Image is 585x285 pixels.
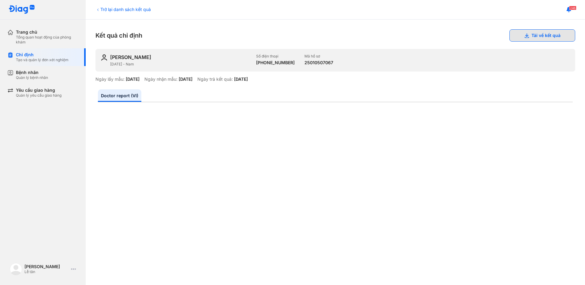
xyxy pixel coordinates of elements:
[100,54,108,61] img: user-icon
[16,52,69,57] div: Chỉ định
[256,60,295,65] div: [PHONE_NUMBER]
[95,6,151,13] div: Trở lại danh sách kết quả
[256,54,295,59] div: Số điện thoại
[16,29,78,35] div: Trang chủ
[304,54,333,59] div: Mã hồ sơ
[110,54,151,61] div: [PERSON_NAME]
[234,76,248,82] div: [DATE]
[16,87,61,93] div: Yêu cầu giao hàng
[24,269,69,274] div: Lễ tân
[16,93,61,98] div: Quản lý yêu cầu giao hàng
[509,29,575,42] button: Tải về kết quả
[10,263,22,275] img: logo
[16,57,69,62] div: Tạo và quản lý đơn xét nghiệm
[144,76,177,82] div: Ngày nhận mẫu:
[98,89,141,102] a: Doctor report (VI)
[95,76,125,82] div: Ngày lấy mẫu:
[16,35,78,45] div: Tổng quan hoạt động của phòng khám
[95,29,575,42] div: Kết quả chỉ định
[16,70,48,75] div: Bệnh nhân
[126,76,140,82] div: [DATE]
[179,76,192,82] div: [DATE]
[569,6,576,10] span: 246
[304,60,333,65] div: 25010507067
[16,75,48,80] div: Quản lý bệnh nhân
[9,5,35,14] img: logo
[197,76,233,82] div: Ngày trả kết quả:
[110,62,251,67] div: [DATE] - Nam
[24,264,69,269] div: [PERSON_NAME]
